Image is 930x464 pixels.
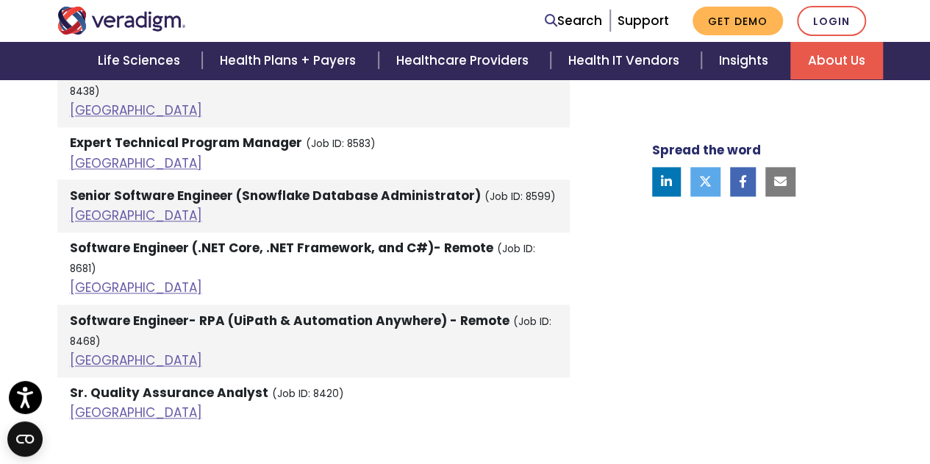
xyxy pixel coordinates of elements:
[80,42,202,79] a: Life Sciences
[618,12,669,29] a: Support
[70,207,202,224] a: [GEOGRAPHIC_DATA]
[652,141,761,159] strong: Spread the word
[57,7,186,35] img: Veradigm logo
[70,187,481,204] strong: Senior Software Engineer (Snowflake Database Administrator)
[70,101,202,119] a: [GEOGRAPHIC_DATA]
[551,42,701,79] a: Health IT Vendors
[70,315,551,349] small: (Job ID: 8468)
[306,137,376,151] small: (Job ID: 8583)
[272,387,344,401] small: (Job ID: 8420)
[70,279,202,296] a: [GEOGRAPHIC_DATA]
[797,6,866,36] a: Login
[70,384,268,401] strong: Sr. Quality Assurance Analyst
[202,42,378,79] a: Health Plans + Payers
[693,7,783,35] a: Get Demo
[70,404,202,421] a: [GEOGRAPHIC_DATA]
[545,11,602,31] a: Search
[70,312,509,329] strong: Software Engineer- RPA (UiPath & Automation Anywhere) - Remote
[70,351,202,369] a: [GEOGRAPHIC_DATA]
[70,239,493,257] strong: Software Engineer (.NET Core, .NET Framework, and C#)- Remote
[70,134,302,151] strong: Expert Technical Program Manager
[790,42,883,79] a: About Us
[701,42,790,79] a: Insights
[70,65,561,99] small: (Job ID: 8438)
[70,62,519,79] strong: Expert Software Engineer (Dot Net, Angular and SQL Server)- Remote
[379,42,551,79] a: Healthcare Providers
[70,154,202,172] a: [GEOGRAPHIC_DATA]
[7,421,43,457] button: Open CMP widget
[484,190,556,204] small: (Job ID: 8599)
